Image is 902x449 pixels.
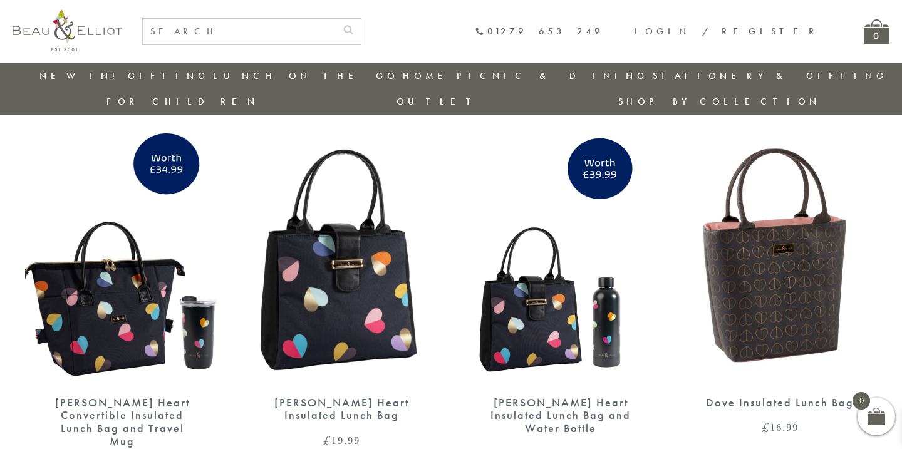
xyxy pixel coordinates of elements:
span: £ [323,433,331,448]
a: New in! [39,70,123,82]
a: For Children [106,95,259,108]
a: Home [403,70,453,82]
div: [PERSON_NAME] Heart Insulated Lunch Bag and Water Bottle [485,396,636,435]
a: Gifting [128,70,209,82]
a: Lunch On The Go [213,70,398,82]
a: Outlet [397,95,480,108]
bdi: 19.99 [323,433,360,448]
a: Emily Heart Insulated Lunch Bag [PERSON_NAME] Heart Insulated Lunch Bag £19.99 [244,133,438,446]
span: £ [762,420,770,435]
a: Picnic & Dining [457,70,648,82]
div: [PERSON_NAME] Heart Convertible Insulated Lunch Bag and Travel Mug [47,396,197,448]
a: Stationery & Gifting [653,70,888,82]
div: Dove Insulated Lunch Bag [705,396,855,410]
img: Dove Insulated Lunch Bag [683,133,876,384]
bdi: 16.99 [762,420,799,435]
a: Dove Insulated Lunch Bag Dove Insulated Lunch Bag £16.99 [683,133,877,433]
img: Emily Heart Insulated Lunch Bag and Water Bottle [464,133,658,384]
img: Emily Heart Convertible Lunch Bag and Travel Mug [25,133,219,384]
a: Login / Register [635,25,820,38]
a: 01279 653 249 [475,26,603,37]
img: Emily Heart Insulated Lunch Bag [244,133,438,384]
a: Shop by collection [618,95,821,108]
a: 0 [864,19,889,44]
div: [PERSON_NAME] Heart Insulated Lunch Bag [266,396,417,422]
span: 0 [853,392,870,410]
input: SEARCH [143,19,336,44]
img: logo [13,9,122,51]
